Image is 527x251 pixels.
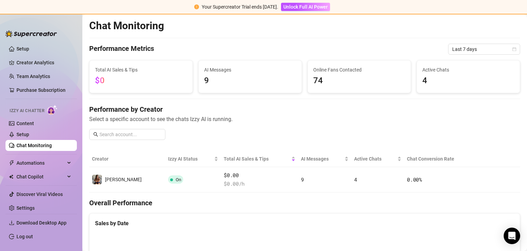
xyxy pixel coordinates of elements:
[422,66,514,74] span: Active Chats
[16,192,63,197] a: Discover Viral Videos
[95,76,105,85] span: $0
[92,175,102,184] img: Andy
[16,85,71,96] a: Purchase Subscription
[16,234,33,239] a: Log out
[95,66,187,74] span: Total AI Sales & Tips
[93,132,98,137] span: search
[16,171,65,182] span: Chat Copilot
[10,108,44,114] span: Izzy AI Chatter
[89,198,520,208] h4: Overall Performance
[422,74,514,87] span: 4
[47,105,58,115] img: AI Chatter
[165,151,221,167] th: Izzy AI Status
[16,143,52,148] a: Chat Monitoring
[95,219,514,228] div: Sales by Date
[99,131,161,138] input: Search account...
[301,176,304,183] span: 9
[176,177,181,182] span: On
[16,74,50,79] a: Team Analytics
[9,160,14,166] span: thunderbolt
[89,44,154,55] h4: Performance Metrics
[89,19,164,32] h2: Chat Monitoring
[16,46,29,52] a: Setup
[16,132,29,137] a: Setup
[512,47,516,51] span: calendar
[298,151,352,167] th: AI Messages
[16,220,67,226] span: Download Desktop App
[204,66,296,74] span: AI Messages
[9,174,13,179] img: Chat Copilot
[281,4,330,10] a: Unlock Full AI Power
[351,151,404,167] th: Active Chats
[16,157,65,168] span: Automations
[89,115,520,123] span: Select a specific account to see the chats Izzy AI is running.
[89,105,520,114] h4: Performance by Creator
[301,155,343,163] span: AI Messages
[194,4,199,9] span: exclamation-circle
[313,66,405,74] span: Online Fans Contacted
[224,171,295,179] span: $0.00
[281,3,330,11] button: Unlock Full AI Power
[204,74,296,87] span: 9
[283,4,328,10] span: Unlock Full AI Power
[168,155,213,163] span: Izzy AI Status
[224,155,290,163] span: Total AI Sales & Tips
[452,44,516,54] span: Last 7 days
[16,57,71,68] a: Creator Analytics
[404,151,477,167] th: Chat Conversion Rate
[504,228,520,244] div: Open Intercom Messenger
[202,4,278,10] span: Your Supercreator Trial ends [DATE].
[105,177,142,182] span: [PERSON_NAME]
[354,155,396,163] span: Active Chats
[89,151,165,167] th: Creator
[224,180,295,188] span: $ 0.00 /h
[313,74,405,87] span: 74
[9,220,14,226] span: download
[354,176,357,183] span: 4
[16,121,34,126] a: Content
[16,205,35,211] a: Settings
[221,151,298,167] th: Total AI Sales & Tips
[407,176,422,183] span: 0.00 %
[5,30,57,37] img: logo-BBDzfeDw.svg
